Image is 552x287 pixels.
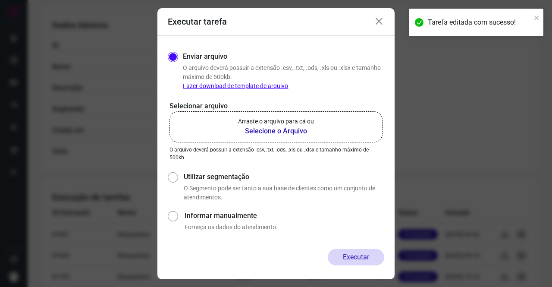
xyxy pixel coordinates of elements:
[168,16,227,27] h3: Executar tarefa
[428,17,531,28] div: Tarefa editada com sucesso!
[185,211,384,221] label: Informar manualmente
[238,126,314,136] b: Selecione o Arquivo
[184,184,384,202] p: O Segmento pode ser tanto a sua base de clientes como um conjunto de atendimentos.
[534,12,540,22] button: close
[183,63,384,91] p: O arquivo deverá possuir a extensão .csv, .txt, .ods, .xls ou .xlsx e tamanho máximo de 500kb.
[169,101,383,111] p: Selecionar arquivo
[328,249,384,265] button: Executar
[185,223,384,232] p: Forneça os dados do atendimento.
[184,172,384,182] label: Utilizar segmentação
[183,82,288,89] a: Fazer download de template de arquivo
[183,51,227,62] label: Enviar arquivo
[169,146,383,161] p: O arquivo deverá possuir a extensão .csv, .txt, .ods, .xls ou .xlsx e tamanho máximo de 500kb.
[238,117,314,126] p: Arraste o arquivo para cá ou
